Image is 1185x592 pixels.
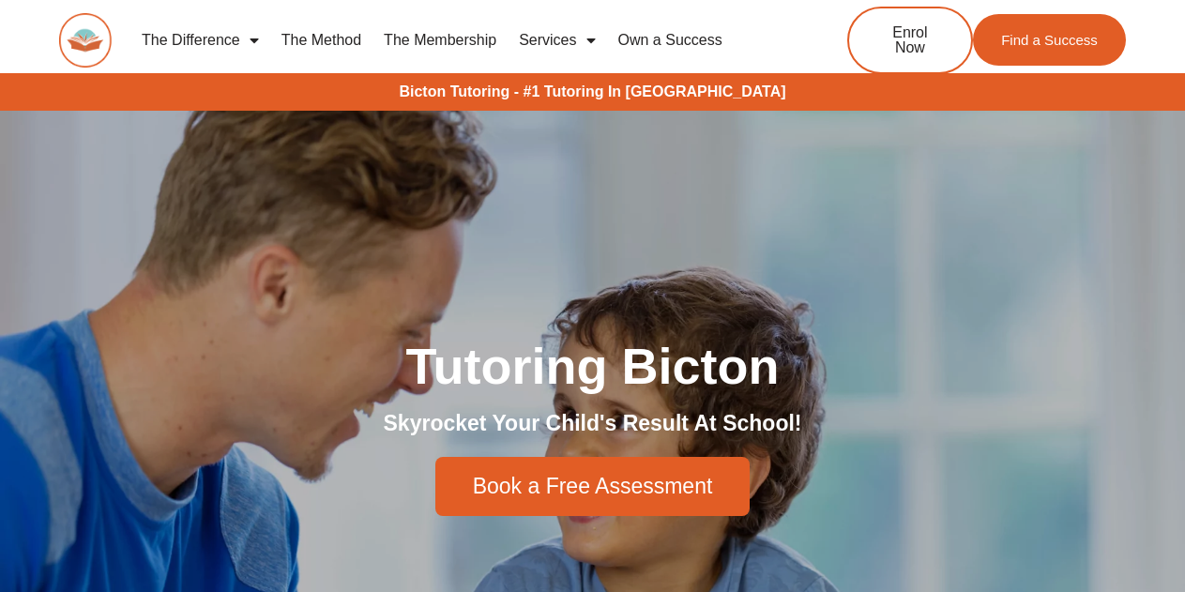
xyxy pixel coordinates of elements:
a: Services [508,19,606,62]
a: Own a Success [607,19,734,62]
a: Book a Free Assessment [435,457,751,516]
h2: Skyrocket Your Child's Result At School! [68,410,1118,438]
span: Book a Free Assessment [473,476,713,497]
iframe: Chat Widget [1091,502,1185,592]
span: Find a Success [1001,33,1098,47]
span: Enrol Now [877,25,943,55]
h1: Tutoring Bicton [68,341,1118,391]
a: The Membership [372,19,508,62]
a: The Difference [130,19,270,62]
a: The Method [270,19,372,62]
a: Enrol Now [847,7,973,74]
nav: Menu [130,19,786,62]
a: Find a Success [973,14,1126,66]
